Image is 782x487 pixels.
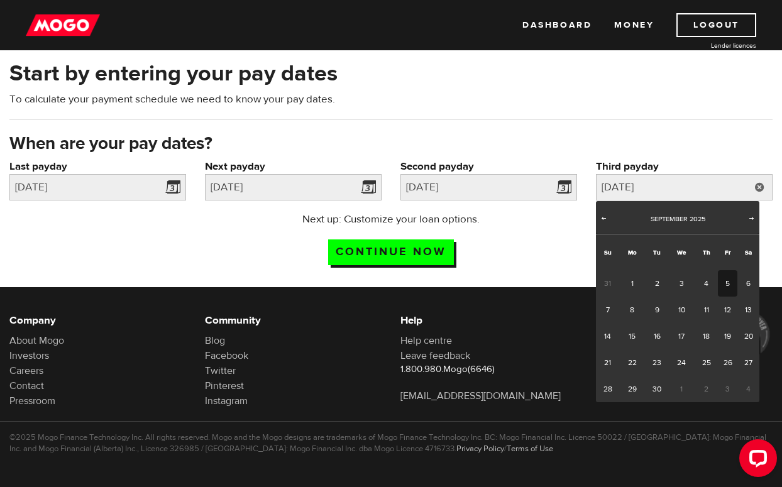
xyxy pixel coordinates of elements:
a: Lender licences [662,41,756,50]
a: Logout [676,13,756,37]
a: 9 [645,297,668,323]
label: Last payday [9,159,186,174]
a: 5 [718,270,737,297]
span: Friday [725,248,730,256]
a: Pinterest [205,380,244,392]
a: Blog [205,334,225,347]
a: Investors [9,349,49,362]
label: Second payday [400,159,577,174]
a: Next [746,213,758,226]
a: 3 [669,270,695,297]
a: Twitter [205,364,236,377]
a: Instagram [205,395,248,407]
a: Prev [597,213,610,226]
a: 4 [695,270,718,297]
a: Leave feedback [400,349,470,362]
p: Next up: Customize your loan options. [270,212,512,227]
a: 16 [645,323,668,349]
h6: Help [400,313,577,328]
h2: Start by entering your pay dates [9,60,773,87]
a: 15 [619,323,645,349]
span: 2025 [690,214,705,224]
span: 3 [718,376,737,402]
p: 1.800.980.Mogo(6646) [400,363,577,376]
span: Saturday [745,248,752,256]
span: Prev [598,213,609,223]
span: Next [747,213,757,223]
a: Facebook [205,349,248,362]
a: 11 [695,297,718,323]
a: Money [614,13,654,37]
label: Third payday [596,159,773,174]
a: 28 [596,376,619,402]
span: Monday [628,248,637,256]
a: 22 [619,349,645,376]
a: 2 [645,270,668,297]
iframe: LiveChat chat widget [729,434,782,487]
a: Privacy Policy [456,444,504,454]
a: Help centre [400,334,452,347]
a: Terms of Use [507,444,553,454]
a: 17 [669,323,695,349]
a: 12 [718,297,737,323]
a: 27 [737,349,759,376]
h6: Community [205,313,382,328]
a: 30 [645,376,668,402]
a: 20 [737,323,759,349]
a: 26 [718,349,737,376]
a: 14 [596,323,619,349]
span: Wednesday [677,248,686,256]
h3: When are your pay dates? [9,134,773,154]
a: 10 [669,297,695,323]
a: 23 [645,349,668,376]
a: [EMAIL_ADDRESS][DOMAIN_NAME] [400,390,561,402]
a: Careers [9,364,43,377]
a: Pressroom [9,395,55,407]
span: Tuesday [653,248,661,256]
a: 1 [619,270,645,297]
input: Continue now [328,239,454,265]
p: To calculate your payment schedule we need to know your pay dates. [9,92,773,107]
a: Contact [9,380,44,392]
a: 7 [596,297,619,323]
span: Thursday [703,248,710,256]
a: 13 [737,297,759,323]
a: About Mogo [9,334,64,347]
a: 21 [596,349,619,376]
a: 19 [718,323,737,349]
span: 4 [737,376,759,402]
a: 29 [619,376,645,402]
p: ©2025 Mogo Finance Technology Inc. All rights reserved. Mogo and the Mogo designs are trademarks ... [9,432,773,454]
span: 1 [669,376,695,402]
a: 18 [695,323,718,349]
img: mogo_logo-11ee424be714fa7cbb0f0f49df9e16ec.png [26,13,100,37]
span: Sunday [604,248,612,256]
h6: Company [9,313,186,328]
a: Dashboard [522,13,592,37]
span: 2 [695,376,718,402]
span: 31 [596,270,619,297]
a: 8 [619,297,645,323]
a: 25 [695,349,718,376]
a: 6 [737,270,759,297]
a: 24 [669,349,695,376]
label: Next payday [205,159,382,174]
span: September [651,214,688,224]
